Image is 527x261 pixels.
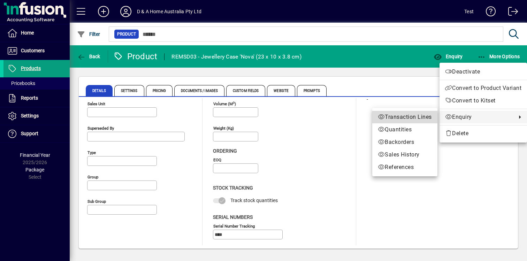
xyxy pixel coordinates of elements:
[378,163,432,171] span: References
[445,113,513,121] span: Enquiry
[378,113,432,121] span: Transaction Lines
[445,84,521,92] span: Convert to Product Variant
[445,68,521,76] span: Deactivate
[445,129,521,138] span: Delete
[378,138,432,146] span: Backorders
[445,97,521,105] span: Convert to Kitset
[378,125,432,134] span: Quantities
[378,151,432,159] span: Sales History
[440,66,527,78] button: Deactivate product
